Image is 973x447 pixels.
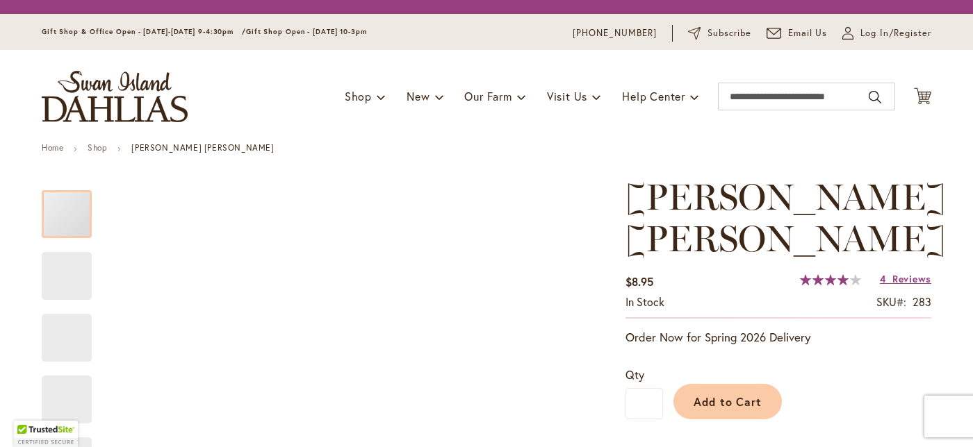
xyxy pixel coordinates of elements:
span: Email Us [788,26,828,40]
span: $8.95 [625,274,653,289]
div: Availability [625,294,664,310]
span: Subscribe [708,26,751,40]
span: Add to Cart [694,394,762,409]
span: New [407,89,430,103]
a: Email Us [767,26,828,40]
span: Our Farm [464,89,512,103]
strong: [PERSON_NAME] [PERSON_NAME] [131,142,274,153]
div: GABRIELLE MARIE [42,300,106,362]
a: Subscribe [688,26,751,40]
span: In stock [625,294,664,309]
iframe: Launch Accessibility Center [10,398,49,437]
span: 4 [880,272,886,285]
a: store logo [42,71,188,122]
a: Shop [88,142,107,153]
strong: SKU [876,294,906,309]
p: Order Now for Spring 2026 Delivery [625,329,931,346]
span: Help Center [622,89,685,103]
span: Log In/Register [860,26,931,40]
span: Shop [345,89,372,103]
span: Gift Shop & Office Open - [DATE]-[DATE] 9-4:30pm / [42,27,246,36]
a: Log In/Register [842,26,931,40]
div: GABRIELLE MARIE [42,238,106,300]
div: GABRIELLE MARIE [42,362,106,423]
span: Visit Us [547,89,587,103]
span: [PERSON_NAME] [PERSON_NAME] [625,175,946,260]
button: Add to Cart [673,384,782,419]
span: Gift Shop Open - [DATE] 10-3pm [246,27,367,36]
div: 283 [913,294,931,310]
span: Reviews [892,272,931,285]
a: 4 Reviews [880,272,931,285]
div: 82% [800,274,861,285]
a: [PHONE_NUMBER] [573,26,657,40]
div: GABRIELLE MARIE [42,176,106,238]
a: Home [42,142,63,153]
span: Qty [625,367,644,382]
